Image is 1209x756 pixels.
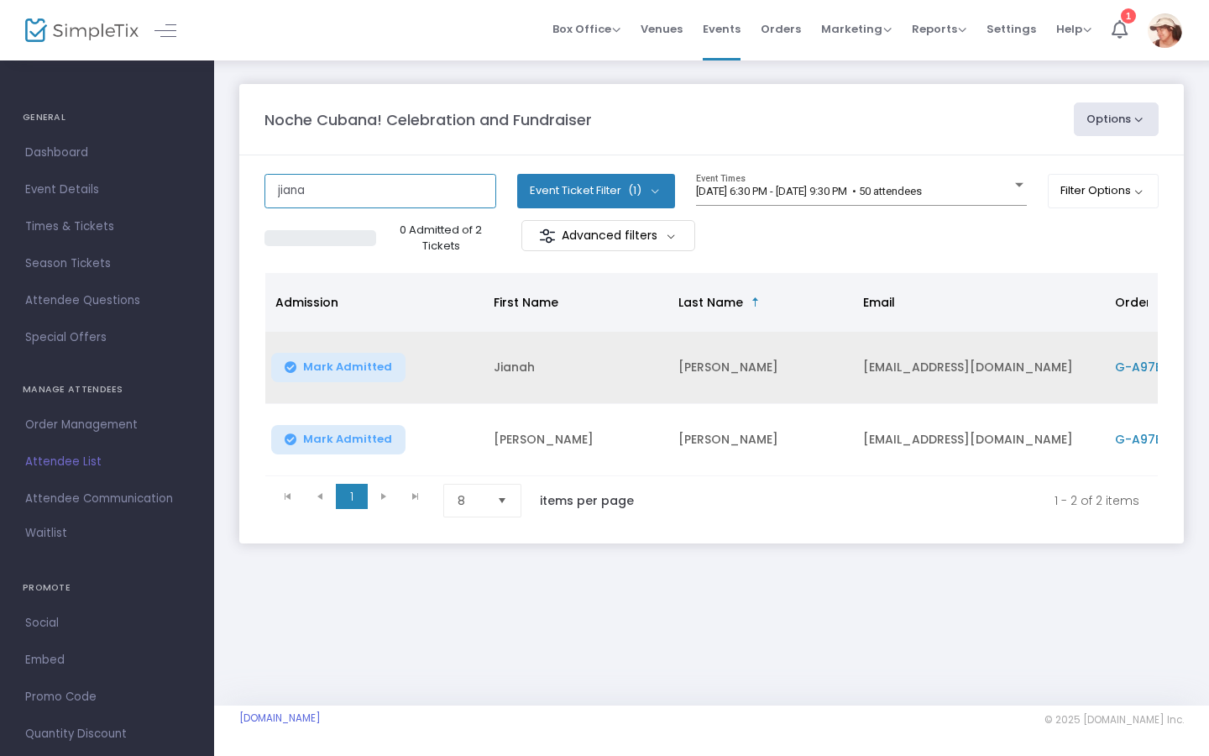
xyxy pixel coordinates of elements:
span: Orders [761,8,801,50]
span: Attendee Communication [25,488,189,510]
span: Special Offers [25,327,189,349]
span: Order Management [25,414,189,436]
span: Times & Tickets [25,216,189,238]
span: Attendee Questions [25,290,189,312]
span: Venues [641,8,683,50]
span: Reports [912,21,966,37]
td: [PERSON_NAME] [668,332,853,404]
span: First Name [494,294,558,311]
span: Waitlist [25,525,67,542]
span: Attendee List [25,451,189,473]
p: 0 Admitted of 2 Tickets [383,222,499,255]
kendo-pager-info: 1 - 2 of 2 items [669,484,1139,517]
span: Events [703,8,741,50]
span: Mark Admitted [303,433,392,446]
button: Select [490,485,514,517]
span: Sortable [749,296,762,309]
td: [EMAIL_ADDRESS][DOMAIN_NAME] [853,332,1105,404]
button: Options [1074,102,1159,136]
span: Order ID [1115,294,1166,311]
h4: MANAGE ATTENDEES [23,373,191,407]
td: [PERSON_NAME] [484,404,668,476]
span: Box Office [552,21,620,37]
h4: GENERAL [23,101,191,134]
span: Admission [275,294,338,311]
td: Jianah [484,332,668,404]
span: Embed [25,649,189,671]
span: G-A97B9C71-3 [1115,359,1206,375]
span: Promo Code [25,686,189,708]
td: [PERSON_NAME] [668,404,853,476]
span: Last Name [678,294,743,311]
label: items per page [540,492,634,509]
span: Dashboard [25,142,189,164]
input: Search by name, order number, email, ip address [264,174,496,208]
button: Event Ticket Filter(1) [517,174,675,207]
button: Filter Options [1048,174,1159,207]
span: G-A97B9C71-3 [1115,431,1206,448]
td: [EMAIL_ADDRESS][DOMAIN_NAME] [853,404,1105,476]
span: Email [863,294,895,311]
m-panel-title: Noche Cubana! Celebration and Fundraiser [264,108,592,131]
div: 1 [1121,8,1136,24]
m-button: Advanced filters [521,220,695,251]
h4: PROMOTE [23,571,191,605]
button: Mark Admitted [271,425,406,454]
span: Marketing [821,21,892,37]
span: [DATE] 6:30 PM - [DATE] 9:30 PM • 50 attendees [696,185,922,197]
span: (1) [628,184,641,197]
span: © 2025 [DOMAIN_NAME] Inc. [1044,713,1184,727]
span: Page 1 [336,484,368,509]
span: Quantity Discount [25,723,189,745]
img: filter [539,228,556,244]
span: 8 [458,492,484,509]
span: Settings [987,8,1036,50]
span: Mark Admitted [303,360,392,374]
div: Data table [265,273,1158,476]
span: Help [1056,21,1091,37]
button: Mark Admitted [271,353,406,382]
a: [DOMAIN_NAME] [239,711,321,725]
span: Season Tickets [25,253,189,275]
span: Event Details [25,179,189,201]
span: Social [25,612,189,634]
